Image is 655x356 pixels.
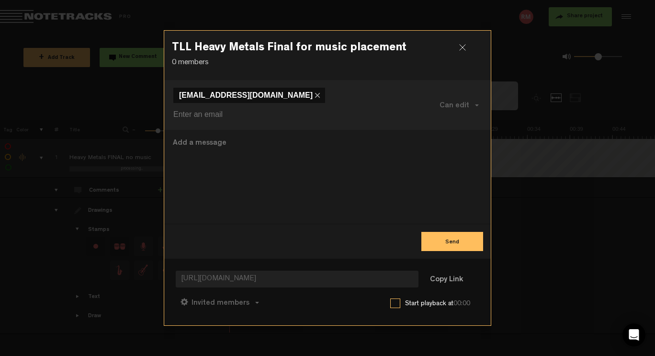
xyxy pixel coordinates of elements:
[176,291,264,314] button: Invited members
[420,270,473,289] button: Copy Link
[405,299,479,309] label: Start playback at
[179,91,313,99] span: [EMAIL_ADDRESS][DOMAIN_NAME]
[430,93,488,116] button: Can edit
[622,323,645,346] div: Open Intercom Messenger
[176,271,418,287] span: [URL][DOMAIN_NAME]
[173,107,417,122] input: Enter an email
[192,299,249,307] span: Invited members
[421,232,483,251] button: Send
[440,102,469,110] span: Can edit
[172,57,483,69] p: 0 members
[453,300,470,307] span: 00:00
[172,42,483,57] h3: TLL Heavy Metals Final for music placement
